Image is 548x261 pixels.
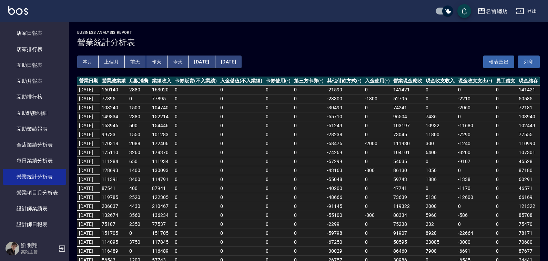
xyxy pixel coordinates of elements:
[517,112,540,121] td: 103940
[456,94,494,103] td: -2210
[424,94,456,103] td: 0
[292,103,325,112] td: 0
[77,38,540,47] h3: 營業統計分析表
[363,157,392,166] td: 0
[494,139,517,148] td: 0
[292,184,325,193] td: 0
[392,184,424,193] td: 47741
[494,202,517,211] td: 0
[325,103,363,112] td: -30499
[483,56,514,68] button: 報表匯出
[100,77,128,86] th: 營業總業績
[219,103,264,112] td: 0
[264,184,292,193] td: 0
[325,121,363,130] td: -51249
[456,202,494,211] td: 0
[517,103,540,112] td: 72181
[128,85,150,94] td: 2880
[325,157,363,166] td: -57299
[424,220,456,229] td: 232
[100,202,128,211] td: 206037
[219,112,264,121] td: 0
[99,56,125,68] button: 上個月
[189,56,215,68] button: [DATE]
[392,94,424,103] td: 52795
[150,157,173,166] td: 111934
[456,112,494,121] td: 0
[424,148,456,157] td: 6400
[392,77,424,86] th: 營業現金應收
[363,103,392,112] td: 0
[363,94,392,103] td: -1800
[292,157,325,166] td: 0
[150,166,173,175] td: 130093
[517,121,540,130] td: 102449
[456,148,494,157] td: -3200
[424,77,456,86] th: 現金收支收入
[128,229,150,238] td: 0
[100,112,128,121] td: 149834
[363,85,392,94] td: 0
[363,184,392,193] td: 0
[517,166,540,175] td: 87180
[219,77,264,86] th: 入金儲值(不入業績)
[517,85,540,94] td: 141421
[219,166,264,175] td: 0
[3,105,66,121] a: 互助點數明細
[424,112,456,121] td: 7436
[3,201,66,217] a: 設計師業績表
[392,211,424,220] td: 80334
[100,130,128,139] td: 99733
[517,130,540,139] td: 77555
[100,103,128,112] td: 103240
[150,184,173,193] td: 87941
[77,30,540,35] h2: Business Analysis Report
[456,166,494,175] td: 0
[392,202,424,211] td: 119322
[363,139,392,148] td: -2000
[128,77,150,86] th: 店販消費
[100,166,128,175] td: 128693
[173,94,219,103] td: 0
[264,77,292,86] th: 卡券使用(-)
[219,148,264,157] td: 0
[219,121,264,130] td: 0
[494,94,517,103] td: 0
[392,166,424,175] td: 86130
[325,130,363,139] td: -28238
[517,148,540,157] td: 107301
[77,157,100,166] td: [DATE]
[264,94,292,103] td: 0
[494,184,517,193] td: 0
[424,175,456,184] td: 1886
[264,130,292,139] td: 0
[264,157,292,166] td: 0
[363,175,392,184] td: 0
[292,229,325,238] td: 0
[325,202,363,211] td: -91145
[3,121,66,137] a: 互助業績報表
[292,175,325,184] td: 0
[173,229,219,238] td: 0
[173,139,219,148] td: 0
[100,121,128,130] td: 153946
[456,193,494,202] td: -12600
[424,121,456,130] td: 10932
[150,193,173,202] td: 122305
[392,130,424,139] td: 73045
[150,211,173,220] td: 136234
[128,175,150,184] td: 3400
[150,202,173,211] td: 210467
[264,112,292,121] td: 0
[173,112,219,121] td: 0
[100,139,128,148] td: 170318
[128,220,150,229] td: 2350
[363,211,392,220] td: -800
[363,77,392,86] th: 入金使用(-)
[424,157,456,166] td: 0
[264,229,292,238] td: 0
[264,211,292,220] td: 0
[292,139,325,148] td: 0
[518,56,540,68] button: 列印
[325,112,363,121] td: -55710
